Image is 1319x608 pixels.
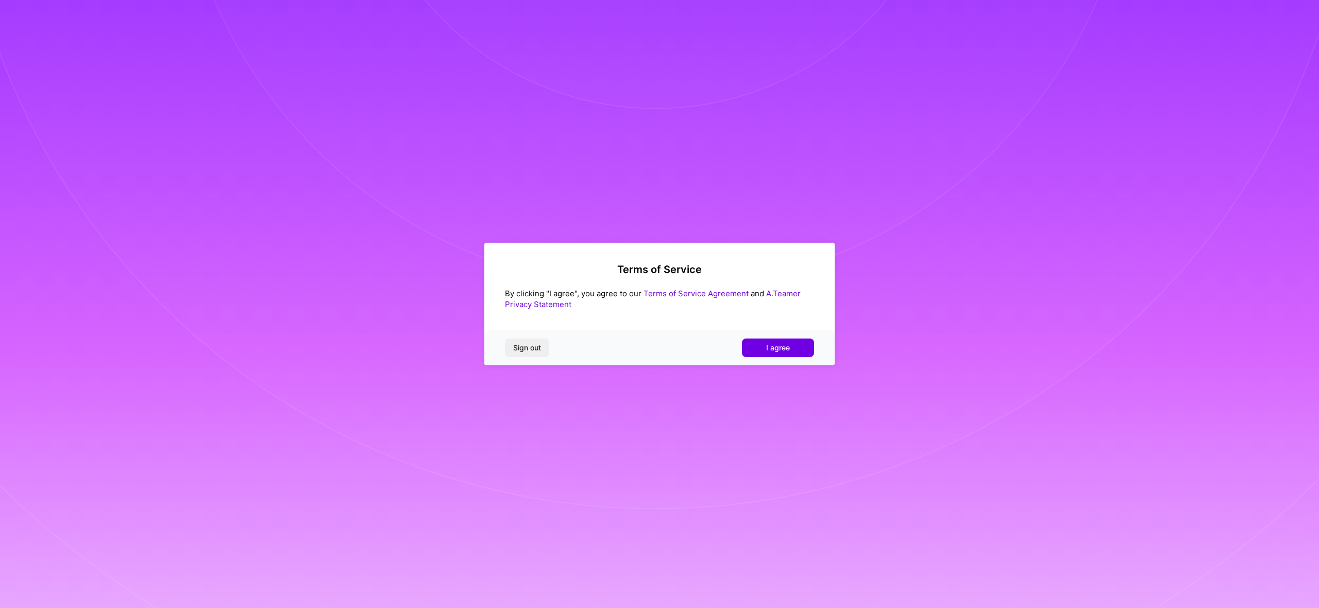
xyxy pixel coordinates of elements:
span: Sign out [513,343,541,353]
h2: Terms of Service [505,263,814,276]
a: Terms of Service Agreement [644,289,749,298]
button: I agree [742,339,814,357]
span: I agree [766,343,790,353]
div: By clicking "I agree", you agree to our and [505,288,814,310]
button: Sign out [505,339,549,357]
